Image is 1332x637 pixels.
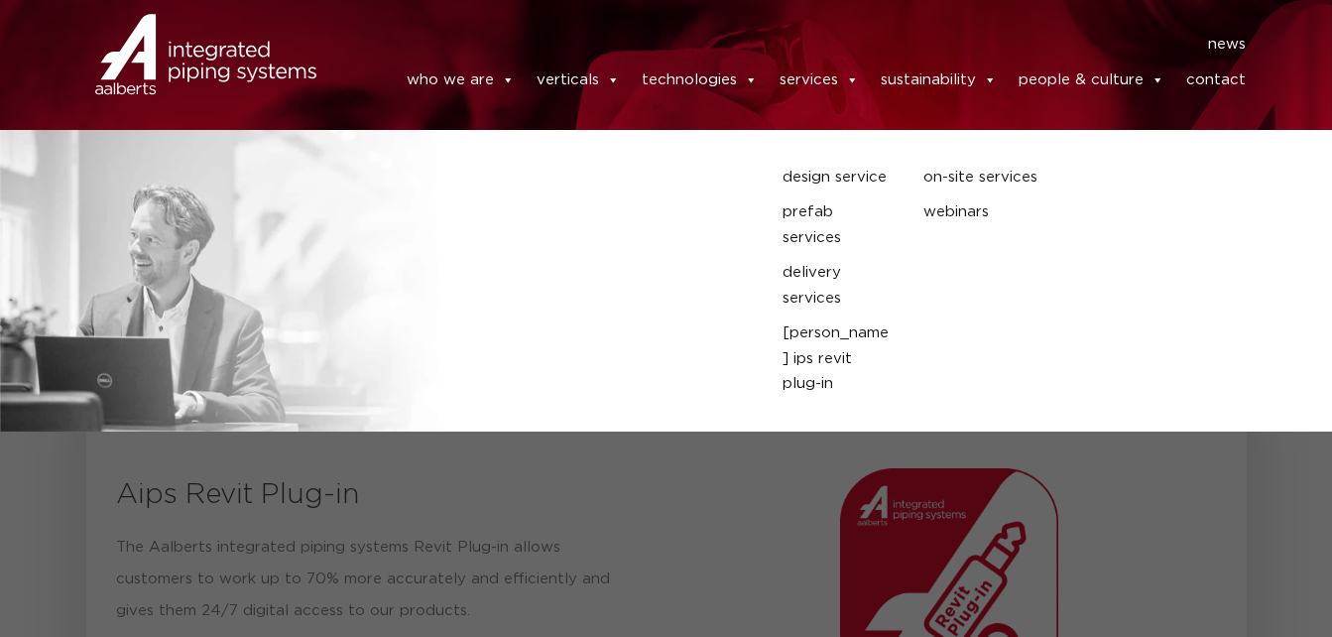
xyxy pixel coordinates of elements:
h3: Aips Revit Plug-in [116,474,637,516]
a: news [1208,29,1246,61]
a: [PERSON_NAME] IPS Revit plug-in [783,320,894,397]
a: sustainability [881,61,997,100]
a: webinars [923,199,1092,225]
a: delivery services [783,260,894,311]
p: The Aalberts integrated piping systems Revit Plug-in allows customers to work up to 70% more accu... [116,532,637,627]
a: technologies [642,61,758,100]
nav: Menu [346,29,1247,61]
a: who we are [407,61,515,100]
a: design service [783,165,894,191]
a: prefab services [783,199,894,250]
a: people & culture [1019,61,1164,100]
a: on-site services [923,165,1092,191]
a: contact [1186,61,1246,100]
a: verticals [537,61,620,100]
a: services [780,61,859,100]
